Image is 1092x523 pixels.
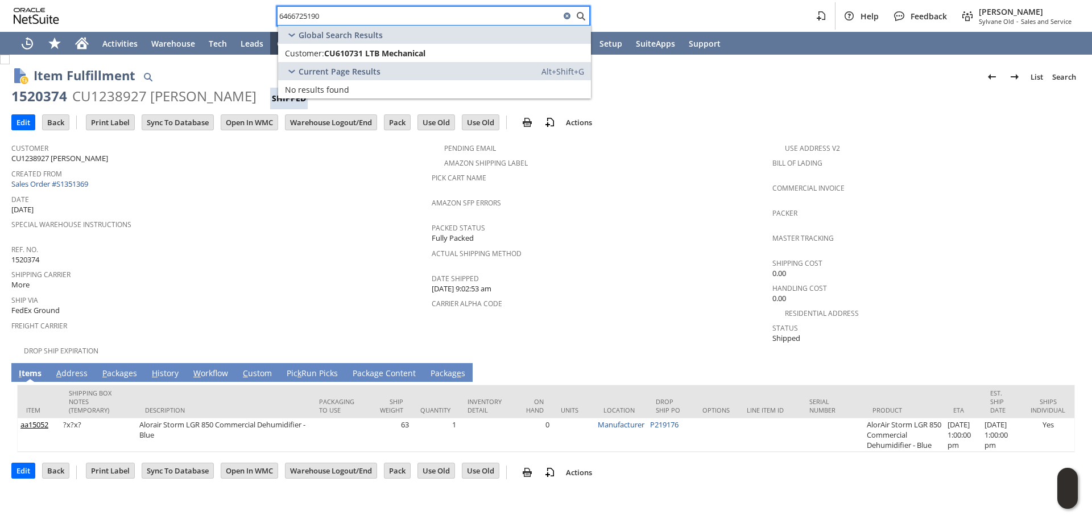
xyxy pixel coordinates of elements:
span: Warehouse [151,38,195,49]
input: Print Label [86,115,134,130]
img: add-record.svg [543,116,557,129]
a: Shipping Carrier [11,270,71,279]
a: Actual Shipping Method [432,249,522,258]
img: Previous [985,70,999,84]
a: Activities [96,32,144,55]
span: 0.00 [772,268,786,279]
span: [DATE] 9:02:53 am [432,283,491,294]
a: Packer [772,208,797,218]
span: g [374,368,379,378]
span: [PERSON_NAME] [979,6,1072,17]
span: FedEx Ground [11,305,60,316]
input: Sync To Database [142,463,213,478]
div: Shortcuts [41,32,68,55]
div: CU1238927 [PERSON_NAME] [72,87,257,105]
a: Residential Address [785,308,859,318]
input: Use Old [462,115,499,130]
input: Use Old [462,463,499,478]
a: Shipping Cost [772,258,822,268]
input: Warehouse Logout/End [286,463,377,478]
div: Inventory Detail [468,397,507,414]
a: P219176 [650,419,679,430]
a: Unrolled view on [1060,365,1074,379]
a: No results found [278,80,591,98]
span: Activities [102,38,138,49]
div: Product [872,406,936,414]
svg: Search [574,9,588,23]
a: Bill Of Lading [772,158,822,168]
span: 0.00 [772,293,786,304]
a: Actions [561,117,597,127]
td: 63 [368,418,412,452]
input: Pack [384,463,410,478]
input: Edit [12,463,35,478]
a: Workflow [191,368,231,380]
a: Date Shipped [432,274,479,283]
div: Quantity [420,406,450,414]
a: Packages [100,368,140,380]
div: Item [26,406,52,414]
a: Handling Cost [772,283,827,293]
svg: Recent Records [20,36,34,50]
td: Alorair Storm LGR 850 Commercial Dehumidifier - Blue [136,418,311,452]
a: Drop Ship Expiration [24,346,98,356]
a: Customer:CU610731 LTB MechanicalEdit: Dash: [278,44,591,62]
span: Sylvane Old [979,17,1014,26]
div: Units [561,406,586,414]
span: P [102,368,107,378]
iframe: Click here to launch Oracle Guided Learning Help Panel [1057,468,1078,509]
td: 0 [515,418,552,452]
a: Manufacturer [598,419,644,430]
span: CU1238927 [PERSON_NAME] [11,153,108,164]
input: Use Old [418,115,454,130]
a: aa15052 [20,419,48,430]
a: SuiteApps [629,32,682,55]
td: [DATE] 1:00:00 pm [945,418,982,452]
svg: Shortcuts [48,36,61,50]
div: Serial Number [809,397,855,414]
input: Search [278,9,560,23]
a: Amazon SFP Errors [432,198,501,208]
td: Yes [1021,418,1074,452]
span: [DATE] [11,204,34,215]
span: Support [689,38,721,49]
a: Setup [593,32,629,55]
td: 1 [412,418,459,452]
input: Print Label [86,463,134,478]
span: Tech [209,38,227,49]
img: Next [1008,70,1021,84]
a: Tech [202,32,234,55]
span: Feedback [911,11,947,22]
a: Master Tracking [772,233,834,243]
a: Home [68,32,96,55]
span: e [457,368,461,378]
span: 1520374 [11,254,39,265]
h1: Item Fulfillment [34,66,135,85]
span: SuiteApps [636,38,675,49]
a: Freight Carrier [11,321,67,331]
a: Actions [561,467,597,477]
div: Description [145,406,303,414]
a: Created From [11,169,62,179]
div: Location [603,406,639,414]
div: Drop Ship PO [656,397,685,414]
a: Special Warehouse Instructions [11,220,131,229]
img: add-record.svg [543,466,557,479]
span: I [19,368,22,378]
div: Line Item ID [747,406,792,414]
a: Warehouse [144,32,202,55]
span: Setup [599,38,622,49]
img: Quick Find [141,70,155,84]
a: Amazon Shipping Label [444,158,528,168]
span: Leads [241,38,263,49]
input: Back [43,115,69,130]
a: Recent Records [14,32,41,55]
input: Pack [384,115,410,130]
svg: logo [14,8,59,24]
span: A [56,368,61,378]
div: ETA [953,406,973,414]
div: 1520374 [11,87,67,105]
input: Use Old [418,463,454,478]
span: Global Search Results [299,30,383,40]
a: Packed Status [432,223,485,233]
